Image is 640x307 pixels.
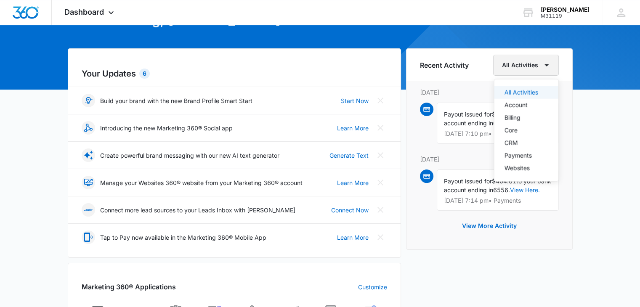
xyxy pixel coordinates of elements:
div: CRM [505,140,538,146]
button: Close [374,121,387,135]
a: Learn More [337,233,369,242]
button: Close [374,203,387,217]
button: Close [374,230,387,244]
a: Generate Text [329,151,369,160]
p: Tap to Pay now available in the Marketing 360® Mobile App [100,233,266,242]
a: Learn More [337,124,369,132]
div: Core [505,127,538,133]
button: Payments [494,149,558,162]
p: [DATE] 7:14 pm • Payments [444,198,552,204]
a: View Here. [510,186,540,193]
p: Build your brand with the new Brand Profile Smart Start [100,96,252,105]
a: Learn More [337,178,369,187]
button: All Activities [493,55,559,76]
div: account id [541,13,590,19]
span: $404.61 [492,177,516,185]
a: Start Now [341,96,369,105]
p: [DATE] 7:10 pm • Payments [444,131,552,137]
span: 6556. [493,119,510,127]
span: Payout issued for [444,177,492,185]
a: Customize [358,283,387,291]
button: Close [374,176,387,189]
h2: Your Updates [82,67,387,80]
h6: Recent Activity [420,60,469,70]
h2: Marketing 360® Applications [82,282,176,292]
p: Create powerful brand messaging with our new AI text generator [100,151,279,160]
button: CRM [494,137,558,149]
p: Manage your Websites 360® website from your Marketing 360® account [100,178,303,187]
p: [DATE] [420,155,559,164]
div: account name [541,6,590,13]
div: Websites [505,165,538,171]
button: Close [374,94,387,107]
div: Payments [505,153,538,159]
span: Dashboard [64,8,104,16]
button: View More Activity [454,216,525,236]
span: $NaN [492,111,508,118]
span: 6556. [493,186,510,193]
div: Billing [505,115,538,121]
span: Payout issued for [444,111,492,118]
p: [DATE] [420,88,559,97]
button: Account [494,99,558,111]
button: All Activities [494,86,558,99]
div: Account [505,102,538,108]
p: Introducing the new Marketing 360® Social app [100,124,233,132]
button: Close [374,148,387,162]
button: Billing [494,111,558,124]
div: All Activities [505,90,538,95]
button: Core [494,124,558,137]
div: 6 [139,69,150,79]
a: Connect Now [331,206,369,214]
button: Websites [494,162,558,175]
p: Connect more lead sources to your Leads Inbox with [PERSON_NAME] [100,206,295,214]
